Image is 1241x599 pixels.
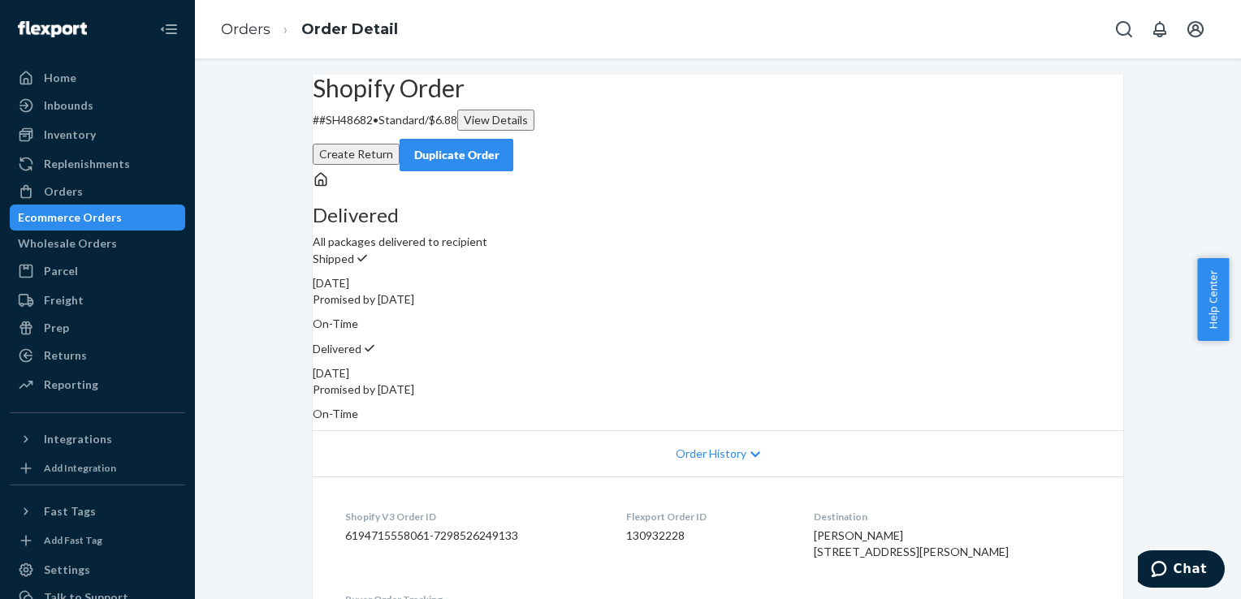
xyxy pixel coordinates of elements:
div: Duplicate Order [413,147,499,163]
a: Orders [10,179,185,205]
p: Promised by [DATE] [313,291,1123,308]
span: • [373,113,378,127]
a: Order Detail [301,20,398,38]
a: Returns [10,343,185,368]
div: Fast Tags [44,503,96,519]
a: Inventory [10,122,185,148]
div: Add Fast Tag [44,533,102,547]
a: Replenishments [10,151,185,177]
p: On-Time [313,316,1123,332]
div: [DATE] [313,365,1123,381]
a: Parcel [10,258,185,284]
a: Add Fast Tag [10,531,185,550]
span: Order History [676,446,746,462]
div: Wholesale Orders [18,235,117,252]
a: Freight [10,287,185,313]
a: Wholesale Orders [10,231,185,256]
button: Fast Tags [10,498,185,524]
a: Add Integration [10,459,185,478]
img: Flexport logo [18,21,87,37]
a: Inbounds [10,93,185,119]
div: Freight [44,292,84,308]
p: Delivered [313,340,1123,357]
button: Open Search Box [1108,13,1140,45]
button: Duplicate Order [400,139,513,171]
dt: Flexport Order ID [626,510,789,524]
dt: Shopify V3 Order ID [345,510,600,524]
p: Shipped [313,250,1123,267]
dt: Destination [814,510,1091,524]
a: Ecommerce Orders [10,205,185,231]
div: Reporting [44,377,98,393]
div: [DATE] [313,275,1123,291]
ol: breadcrumbs [208,6,411,54]
div: Add Integration [44,461,116,475]
a: Prep [10,315,185,341]
div: Parcel [44,263,78,279]
button: Open account menu [1179,13,1212,45]
h2: Shopify Order [313,75,1123,101]
div: Settings [44,562,90,578]
a: Orders [221,20,270,38]
button: Help Center [1197,258,1229,341]
div: All packages delivered to recipient [313,205,1123,250]
p: Promised by [DATE] [313,381,1123,398]
span: [PERSON_NAME] [STREET_ADDRESS][PERSON_NAME] [814,528,1009,558]
div: Home [44,70,76,86]
button: Create Return [313,144,400,165]
a: Settings [10,557,185,583]
div: Inventory [44,127,96,143]
div: Integrations [44,431,112,447]
button: Close Navigation [153,13,185,45]
a: Reporting [10,372,185,398]
div: Ecommerce Orders [18,209,122,226]
div: Inbounds [44,97,93,114]
div: Prep [44,320,69,336]
button: View Details [457,110,534,131]
dd: 6194715558061-7298526249133 [345,528,600,544]
div: View Details [464,112,528,128]
a: Home [10,65,185,91]
div: Orders [44,183,83,200]
button: Integrations [10,426,185,452]
iframe: Opens a widget where you can chat to one of our agents [1138,550,1225,591]
button: Open notifications [1144,13,1176,45]
span: Standard [378,113,425,127]
dd: 130932228 [626,528,789,544]
div: Returns [44,347,87,364]
div: Replenishments [44,156,130,172]
p: # #SH48682 / $6.88 [313,110,1123,131]
p: On-Time [313,406,1123,422]
h3: Delivered [313,205,1123,226]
